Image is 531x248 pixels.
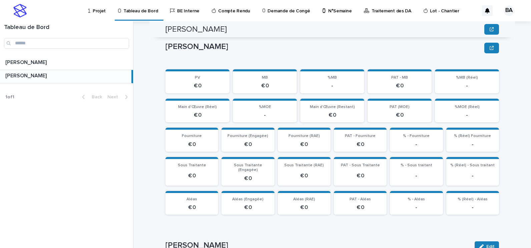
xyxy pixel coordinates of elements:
[289,134,320,138] span: Fourniture (RAE)
[169,173,214,179] p: € 0
[394,173,439,179] p: -
[338,141,383,148] p: € 0
[237,112,293,118] p: -
[13,4,27,17] img: stacker-logo-s-only.png
[450,204,495,211] p: -
[282,173,327,179] p: € 0
[403,134,430,138] span: % - Fourniture
[328,76,337,80] span: %MB
[350,197,371,201] span: PAT - Aléas
[282,141,327,148] p: € 0
[450,163,495,167] span: % (Réel) - Sous traitant
[105,94,133,100] button: Next
[88,95,102,99] span: Back
[225,141,270,148] p: € 0
[5,58,48,66] p: [PERSON_NAME]
[262,76,268,80] span: MB
[107,95,122,99] span: Next
[293,197,315,201] span: Aléas (RAE)
[455,105,480,109] span: %MOE (Réel)
[338,204,383,211] p: € 0
[169,112,225,118] p: € 0
[345,134,376,138] span: PAT - Fourniture
[225,175,270,182] p: € 0
[186,197,197,201] span: Aléas
[394,141,439,148] p: -
[310,105,355,109] span: Main d'Œuvre (Restant)
[169,204,214,211] p: € 0
[372,83,428,89] p: € 0
[341,163,380,167] span: PAT - Sous Traitante
[237,83,293,89] p: € 0
[4,38,129,49] input: Search
[304,112,360,118] p: € 0
[227,134,268,138] span: Fourniture (Engagée)
[178,105,217,109] span: Main d'Œuvre (Réel)
[391,76,408,80] span: PAT - MB
[372,112,428,118] p: € 0
[259,105,271,109] span: %MOE
[195,76,200,80] span: PV
[232,197,263,201] span: Aléas (Engagée)
[390,105,410,109] span: PAT (MOE)
[225,204,270,211] p: € 0
[165,25,227,34] h2: [PERSON_NAME]
[182,134,202,138] span: Fourniture
[450,141,495,148] p: -
[169,83,225,89] p: € 0
[304,83,360,89] p: -
[456,76,478,80] span: %MB (Réel)
[169,141,214,148] p: € 0
[504,5,514,16] div: BA
[458,197,488,201] span: % (Réel) - Aléas
[77,94,105,100] button: Back
[401,163,432,167] span: % - Sous traitant
[282,204,327,211] p: € 0
[439,83,495,89] p: -
[338,173,383,179] p: € 0
[284,163,324,167] span: Sous Traitante (RAE)
[450,173,495,179] p: -
[178,163,206,167] span: Sous Traitante
[439,112,495,118] p: -
[408,197,425,201] span: % - Aléas
[234,163,262,172] span: Sous Traitante (Engagée)
[394,204,439,211] p: -
[5,71,48,79] p: [PERSON_NAME]
[165,42,482,52] p: [PERSON_NAME]
[454,134,491,138] span: % (Réel) Fourniture
[4,24,129,31] h1: Tableau de Bord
